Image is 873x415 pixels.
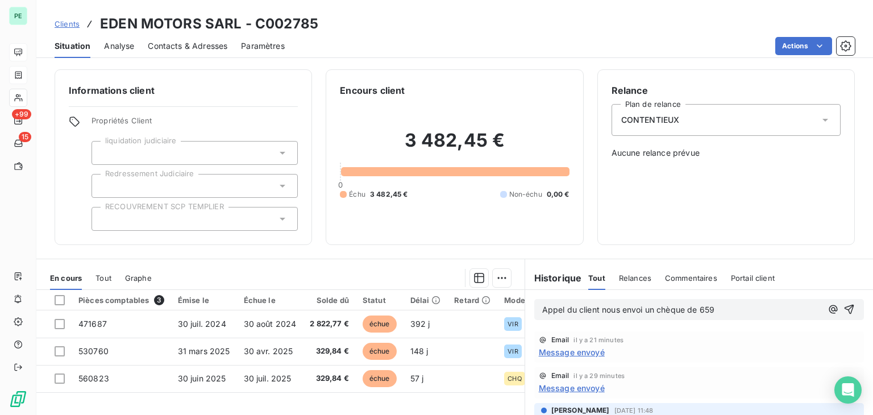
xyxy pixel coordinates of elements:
[588,273,605,283] span: Tout
[55,40,90,52] span: Situation
[154,295,164,305] span: 3
[178,319,226,329] span: 30 juil. 2024
[665,273,717,283] span: Commentaires
[78,319,107,329] span: 471687
[338,180,343,189] span: 0
[363,316,397,333] span: échue
[100,14,318,34] h3: EDEN MOTORS SARL - C002785
[363,370,397,387] span: échue
[547,189,569,200] span: 0,00 €
[542,305,714,314] span: Appel du client nous envoi un chèque de 659
[370,189,408,200] span: 3 482,45 €
[92,116,298,132] span: Propriétés Client
[508,348,518,355] span: VIR
[9,7,27,25] div: PE
[9,390,27,408] img: Logo LeanPay
[9,111,27,130] a: +99
[551,372,569,379] span: Email
[9,134,27,152] a: 15
[508,321,518,327] span: VIR
[244,346,293,356] span: 30 avr. 2025
[349,189,365,200] span: Échu
[363,296,397,305] div: Statut
[525,271,582,285] h6: Historique
[69,84,298,97] h6: Informations client
[621,114,680,126] span: CONTENTIEUX
[454,296,490,305] div: Retard
[340,129,569,163] h2: 3 482,45 €
[101,148,110,158] input: Ajouter une valeur
[731,273,775,283] span: Portail client
[834,376,862,404] div: Open Intercom Messenger
[539,382,605,394] span: Message envoyé
[410,319,430,329] span: 392 j
[178,374,226,383] span: 30 juin 2025
[410,374,424,383] span: 57 j
[178,296,230,305] div: Émise le
[244,296,297,305] div: Échue le
[55,19,80,28] span: Clients
[619,273,651,283] span: Relances
[148,40,227,52] span: Contacts & Adresses
[508,375,521,382] span: CHQ
[551,337,569,343] span: Email
[50,273,82,283] span: En cours
[612,84,841,97] h6: Relance
[310,296,349,305] div: Solde dû
[125,273,152,283] span: Graphe
[55,18,80,30] a: Clients
[410,346,429,356] span: 148 j
[95,273,111,283] span: Tout
[12,109,31,119] span: +99
[340,84,405,97] h6: Encours client
[19,132,31,142] span: 15
[573,372,625,379] span: il y a 29 minutes
[310,373,349,384] span: 329,84 €
[241,40,285,52] span: Paramètres
[410,296,441,305] div: Délai
[310,346,349,357] span: 329,84 €
[178,346,230,356] span: 31 mars 2025
[101,181,110,191] input: Ajouter une valeur
[78,374,109,383] span: 560823
[78,295,164,305] div: Pièces comptables
[509,189,542,200] span: Non-échu
[78,346,109,356] span: 530760
[504,296,576,305] div: Mode de règlement
[775,37,832,55] button: Actions
[104,40,134,52] span: Analyse
[101,214,110,224] input: Ajouter une valeur
[363,343,397,360] span: échue
[310,318,349,330] span: 2 822,77 €
[539,346,605,358] span: Message envoyé
[244,374,292,383] span: 30 juil. 2025
[244,319,297,329] span: 30 août 2024
[614,407,654,414] span: [DATE] 11:48
[573,337,623,343] span: il y a 21 minutes
[612,147,841,159] span: Aucune relance prévue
